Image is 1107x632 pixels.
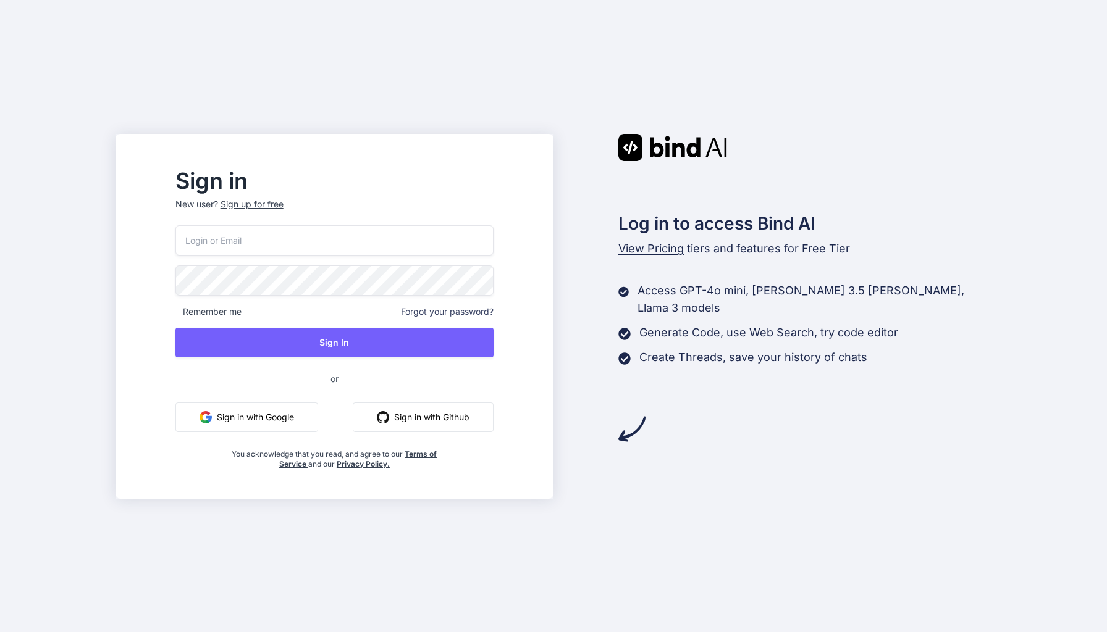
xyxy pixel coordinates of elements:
p: tiers and features for Free Tier [618,240,991,257]
p: Create Threads, save your history of chats [639,349,867,366]
button: Sign in with Github [353,402,494,432]
span: or [281,364,388,394]
p: Access GPT-4o mini, [PERSON_NAME] 3.5 [PERSON_NAME], Llama 3 models [638,282,991,317]
img: arrow [618,415,646,443]
div: Sign up for free [221,198,284,210]
span: Remember me [175,306,242,318]
button: Sign in with Google [175,402,318,432]
a: Terms of Service [279,449,437,468]
p: New user? [175,198,494,225]
h2: Log in to access Bind AI [618,210,991,236]
h2: Sign in [175,171,494,191]
button: Sign In [175,328,494,357]
div: You acknowledge that you read, and agree to our and our [229,442,441,469]
img: google [200,411,212,423]
img: github [377,411,389,423]
img: Bind AI logo [618,134,727,161]
input: Login or Email [175,225,494,256]
p: Generate Code, use Web Search, try code editor [639,324,898,341]
span: Forgot your password? [401,306,494,318]
span: View Pricing [618,242,684,255]
a: Privacy Policy. [337,459,390,468]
